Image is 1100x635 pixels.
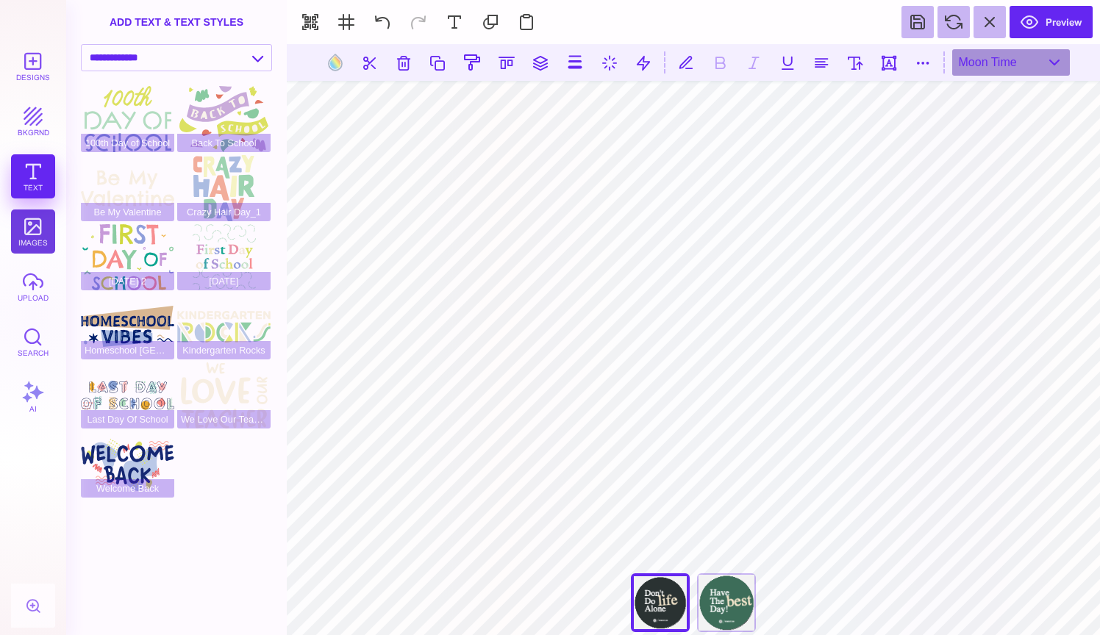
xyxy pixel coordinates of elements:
[177,341,271,359] span: Kindergarten Rocks
[11,375,55,419] button: AI
[177,134,271,152] span: Back To School
[177,203,271,221] span: Crazy Hair Day_1
[11,320,55,364] button: Search
[81,203,174,221] span: Be My Valentine
[11,99,55,143] button: bkgrnd
[1010,6,1093,38] button: Preview
[11,44,55,88] button: Designs
[81,272,174,290] span: [DATE] 2
[81,341,174,359] span: Homeschool [GEOGRAPHIC_DATA]
[11,209,55,254] button: images
[81,410,174,428] span: Last Day Of School
[177,272,271,290] span: [DATE]
[177,410,271,428] span: We Love Our Teacher
[11,265,55,309] button: upload
[81,479,174,498] span: Welcome Back
[81,134,174,152] span: 100th Day of School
